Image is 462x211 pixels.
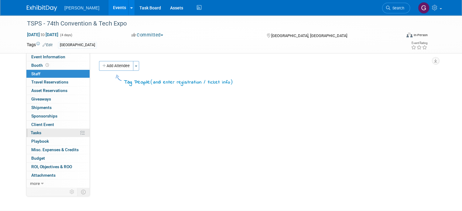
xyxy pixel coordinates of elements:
[31,130,41,135] span: Tasks
[129,32,166,38] button: Committed
[230,79,233,85] span: )
[31,156,45,161] span: Budget
[31,122,54,127] span: Client Event
[25,18,394,29] div: TSPS - 74th Convention & Tech Expo
[44,63,50,67] span: Booth not reserved yet
[31,97,51,101] span: Giveaways
[43,43,53,47] a: Edit
[124,78,233,86] div: Tag People
[26,78,90,86] a: Travel Reservations
[99,61,133,71] button: Add Attendee
[26,154,90,162] a: Budget
[26,121,90,129] a: Client Event
[26,61,90,70] a: Booth
[26,129,90,137] a: Tasks
[413,33,428,37] div: In-Person
[368,32,428,41] div: Event Format
[26,146,90,154] a: Misc. Expenses & Credits
[26,137,90,145] a: Playbook
[31,105,52,110] span: Shipments
[31,173,56,178] span: Attachments
[26,179,90,188] a: more
[382,3,410,13] a: Search
[31,114,57,118] span: Sponsorships
[406,32,412,37] img: Format-Inperson.png
[27,32,59,37] span: [DATE] [DATE]
[31,147,79,152] span: Misc. Expenses & Credits
[271,33,347,38] span: [GEOGRAPHIC_DATA], [GEOGRAPHIC_DATA]
[26,95,90,103] a: Giveaways
[58,42,97,48] div: [GEOGRAPHIC_DATA]
[26,171,90,179] a: Attachments
[31,80,68,84] span: Travel Reservations
[411,42,427,45] div: Event Rating
[30,181,40,186] span: more
[27,42,53,49] td: Tags
[64,5,99,10] span: [PERSON_NAME]
[418,2,429,14] img: Genee' Mengarelli
[26,70,90,78] a: Staff
[31,71,40,76] span: Staff
[26,112,90,120] a: Sponsorships
[40,32,46,37] span: to
[153,79,230,86] span: and enter registration / ticket info
[26,163,90,171] a: ROI, Objectives & ROO
[26,53,90,61] a: Event Information
[31,88,67,93] span: Asset Reservations
[26,87,90,95] a: Asset Reservations
[60,33,72,37] span: (4 days)
[31,164,72,169] span: ROI, Objectives & ROO
[150,79,153,85] span: (
[27,5,57,11] img: ExhibitDay
[31,54,65,59] span: Event Information
[390,6,404,10] span: Search
[77,188,90,196] td: Toggle Event Tabs
[31,63,50,68] span: Booth
[26,104,90,112] a: Shipments
[31,139,49,144] span: Playbook
[67,188,77,196] td: Personalize Event Tab Strip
